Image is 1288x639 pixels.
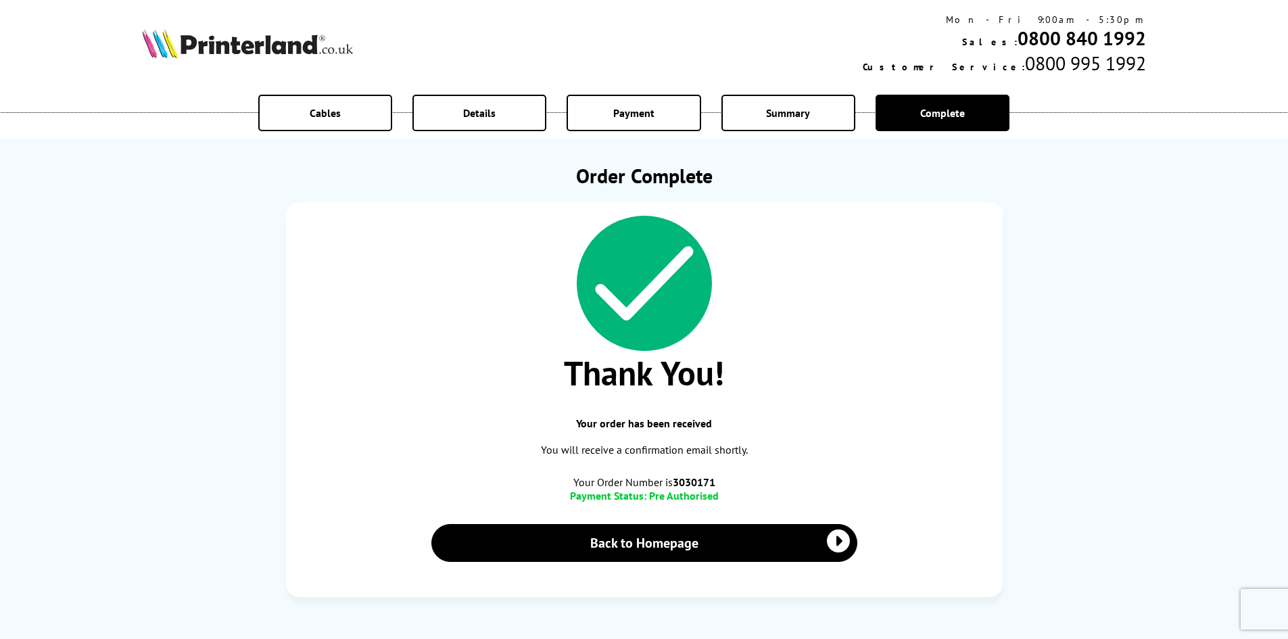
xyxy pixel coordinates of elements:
[920,106,965,120] span: Complete
[142,28,353,58] img: Printerland Logo
[1025,51,1146,76] span: 0800 995 1992
[766,106,810,120] span: Summary
[1018,26,1146,51] a: 0800 840 1992
[649,489,719,502] span: Pre Authorised
[286,162,1003,189] h1: Order Complete
[570,489,646,502] span: Payment Status:
[300,441,989,459] p: You will receive a confirmation email shortly.
[863,61,1025,73] span: Customer Service:
[463,106,496,120] span: Details
[431,524,857,562] a: Back to Homepage
[300,351,989,395] span: Thank You!
[962,36,1018,48] span: Sales:
[300,417,989,430] span: Your order has been received
[613,106,654,120] span: Payment
[673,475,715,489] b: 3030171
[310,106,341,120] span: Cables
[863,14,1146,26] div: Mon - Fri 9:00am - 5:30pm
[300,475,989,489] span: Your Order Number is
